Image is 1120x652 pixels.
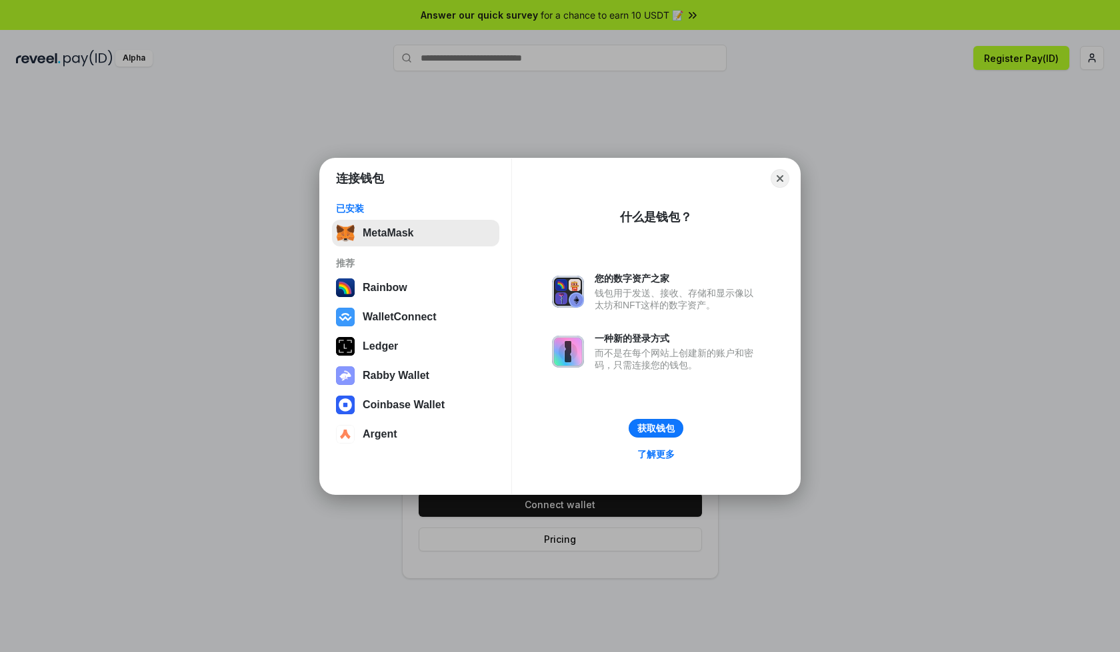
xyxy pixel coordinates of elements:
[637,448,675,460] div: 了解更多
[637,422,675,434] div: 获取钱包
[363,227,413,239] div: MetaMask
[771,169,789,188] button: Close
[336,425,355,444] img: svg+xml,%3Csvg%20width%3D%2228%22%20height%3D%2228%22%20viewBox%3D%220%200%2028%2028%22%20fill%3D...
[336,257,495,269] div: 推荐
[595,272,760,284] div: 您的数字资产之家
[363,428,397,440] div: Argent
[629,419,683,438] button: 获取钱包
[332,274,499,301] button: Rainbow
[336,202,495,214] div: 已安装
[363,282,407,294] div: Rainbow
[332,392,499,418] button: Coinbase Wallet
[363,399,445,411] div: Coinbase Wallet
[332,421,499,448] button: Argent
[336,170,384,186] h1: 连接钱包
[552,336,584,368] img: svg+xml,%3Csvg%20xmlns%3D%22http%3A%2F%2Fwww.w3.org%2F2000%2Fsvg%22%20fill%3D%22none%22%20viewBox...
[336,308,355,326] img: svg+xml,%3Csvg%20width%3D%2228%22%20height%3D%2228%22%20viewBox%3D%220%200%2028%2028%22%20fill%3D...
[336,278,355,297] img: svg+xml,%3Csvg%20width%3D%22120%22%20height%3D%22120%22%20viewBox%3D%220%200%20120%20120%22%20fil...
[332,304,499,330] button: WalletConnect
[332,220,499,246] button: MetaMask
[336,224,355,242] img: svg+xml,%3Csvg%20fill%3D%22none%22%20height%3D%2233%22%20viewBox%3D%220%200%2035%2033%22%20width%...
[595,287,760,311] div: 钱包用于发送、接收、存储和显示像以太坊和NFT这样的数字资产。
[332,333,499,360] button: Ledger
[332,362,499,389] button: Rabby Wallet
[552,276,584,308] img: svg+xml,%3Csvg%20xmlns%3D%22http%3A%2F%2Fwww.w3.org%2F2000%2Fsvg%22%20fill%3D%22none%22%20viewBox...
[363,340,398,352] div: Ledger
[363,370,429,382] div: Rabby Wallet
[336,337,355,356] img: svg+xml,%3Csvg%20xmlns%3D%22http%3A%2F%2Fwww.w3.org%2F2000%2Fsvg%22%20width%3D%2228%22%20height%3...
[336,396,355,414] img: svg+xml,%3Csvg%20width%3D%2228%22%20height%3D%2228%22%20viewBox%3D%220%200%2028%2028%22%20fill%3D...
[629,446,683,463] a: 了解更多
[595,347,760,371] div: 而不是在每个网站上创建新的账户和密码，只需连接您的钱包。
[363,311,437,323] div: WalletConnect
[620,209,692,225] div: 什么是钱包？
[336,366,355,385] img: svg+xml,%3Csvg%20xmlns%3D%22http%3A%2F%2Fwww.w3.org%2F2000%2Fsvg%22%20fill%3D%22none%22%20viewBox...
[595,332,760,344] div: 一种新的登录方式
